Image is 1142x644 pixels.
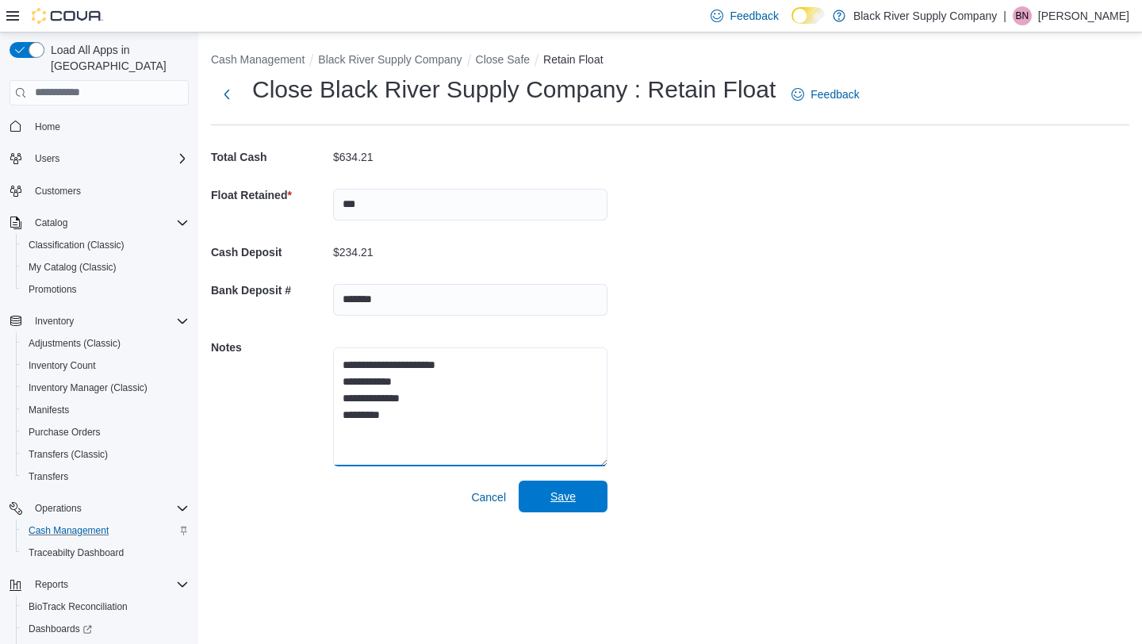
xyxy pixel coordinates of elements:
a: Adjustments (Classic) [22,334,127,353]
button: Inventory [3,310,195,332]
span: Cancel [471,489,506,505]
span: Catalog [35,217,67,229]
a: Dashboards [22,619,98,638]
span: Manifests [22,401,189,420]
button: Reports [29,575,75,594]
span: BioTrack Reconciliation [29,600,128,613]
div: Brittany Niles [1013,6,1032,25]
span: Customers [35,185,81,197]
span: Inventory Count [29,359,96,372]
span: Transfers (Classic) [22,445,189,464]
h5: Cash Deposit [211,236,330,268]
a: My Catalog (Classic) [22,258,123,277]
a: Inventory Manager (Classic) [22,378,154,397]
button: Inventory Count [16,355,195,377]
span: Inventory Manager (Classic) [22,378,189,397]
button: Inventory [29,312,80,331]
button: Traceabilty Dashboard [16,542,195,564]
a: Classification (Classic) [22,236,131,255]
span: Adjustments (Classic) [29,337,121,350]
span: Manifests [29,404,69,416]
a: Traceabilty Dashboard [22,543,130,562]
button: Reports [3,573,195,596]
span: Inventory Count [22,356,189,375]
span: Home [35,121,60,133]
span: Operations [29,499,189,518]
a: BioTrack Reconciliation [22,597,134,616]
h5: Total Cash [211,141,330,173]
span: My Catalog (Classic) [22,258,189,277]
button: Operations [29,499,88,518]
button: Users [3,148,195,170]
span: Transfers [22,467,189,486]
h5: Notes [211,332,330,363]
button: Cash Management [211,53,305,66]
button: Users [29,149,66,168]
button: Purchase Orders [16,421,195,443]
a: Manifests [22,401,75,420]
a: Inventory Count [22,356,102,375]
p: $234.21 [333,246,374,259]
span: Feedback [730,8,778,24]
span: Promotions [22,280,189,299]
span: Dark Mode [791,24,792,25]
a: Customers [29,182,87,201]
span: Transfers (Classic) [29,448,108,461]
button: Manifests [16,399,195,421]
span: Transfers [29,470,68,483]
p: $634.21 [333,151,374,163]
span: Traceabilty Dashboard [22,543,189,562]
h5: Float Retained [211,179,330,211]
a: Feedback [785,79,865,110]
span: Users [35,152,59,165]
span: Feedback [811,86,859,102]
button: Transfers [16,466,195,488]
p: | [1003,6,1006,25]
span: Promotions [29,283,77,296]
p: [PERSON_NAME] [1038,6,1129,25]
button: Catalog [3,212,195,234]
a: Cash Management [22,521,115,540]
button: Catalog [29,213,74,232]
span: Save [550,489,576,504]
button: Promotions [16,278,195,301]
span: Classification (Classic) [29,239,125,251]
span: Dashboards [22,619,189,638]
a: Dashboards [16,618,195,640]
a: Transfers [22,467,75,486]
button: Classification (Classic) [16,234,195,256]
button: Adjustments (Classic) [16,332,195,355]
span: Catalog [29,213,189,232]
span: Home [29,117,189,136]
span: Cash Management [29,524,109,537]
button: Inventory Manager (Classic) [16,377,195,399]
a: Promotions [22,280,83,299]
span: Classification (Classic) [22,236,189,255]
span: Load All Apps in [GEOGRAPHIC_DATA] [44,42,189,74]
button: Cancel [465,481,512,513]
span: Reports [29,575,189,594]
img: Cova [32,8,103,24]
button: My Catalog (Classic) [16,256,195,278]
h1: Close Black River Supply Company : Retain Float [252,74,776,105]
span: Cash Management [22,521,189,540]
span: BN [1016,6,1029,25]
button: Cash Management [16,519,195,542]
nav: An example of EuiBreadcrumbs [211,52,1129,71]
button: Close Safe [476,53,530,66]
button: Home [3,115,195,138]
h5: Bank Deposit # [211,274,330,306]
span: Reports [35,578,68,591]
span: Purchase Orders [29,426,101,439]
a: Transfers (Classic) [22,445,114,464]
span: Dashboards [29,623,92,635]
button: Save [519,481,607,512]
button: Retain Float [543,53,603,66]
input: Dark Mode [791,7,825,24]
span: Adjustments (Classic) [22,334,189,353]
a: Purchase Orders [22,423,107,442]
p: Black River Supply Company [853,6,997,25]
button: Next [211,79,243,110]
span: BioTrack Reconciliation [22,597,189,616]
span: Users [29,149,189,168]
